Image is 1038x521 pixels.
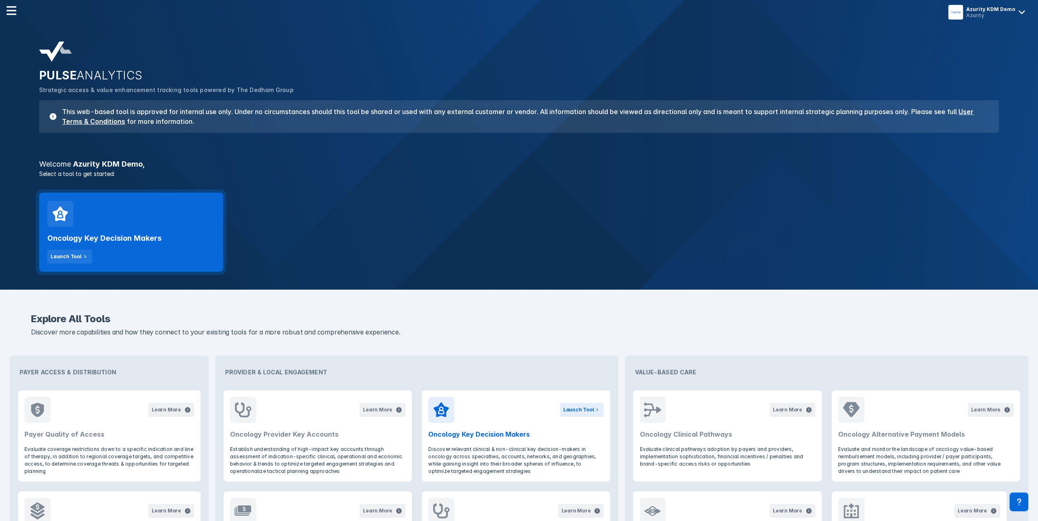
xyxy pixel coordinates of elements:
h2: Payer Quality of Access [24,429,194,439]
div: Learn More [971,406,1000,413]
h2: Oncology Provider Key Accounts [230,429,405,439]
div: Learn More [363,406,392,413]
button: Learn More [770,504,815,518]
div: Learn More [773,507,802,514]
div: Launch Tool [563,406,594,413]
p: Select a tool to get started: [34,169,1004,178]
button: Learn More [148,403,194,417]
div: Learn More [363,507,392,514]
h2: Oncology Clinical Pathways [640,429,815,439]
span: ANALYTICS [77,68,143,82]
p: Establish understanding of high-impact key accounts through assessment of indication-specific cli... [230,446,405,475]
div: Learn More [773,406,802,413]
div: Launch Tool [51,253,82,260]
button: Learn More [954,504,1000,518]
div: Contact Support [1009,492,1028,511]
div: Value-Based Care [628,359,1025,385]
div: Learn More [152,406,181,413]
h2: Oncology Key Decision Makers [47,233,162,243]
div: Payer Access & Distribution [13,359,206,385]
button: Launch Tool [47,250,92,264]
h2: Oncology Key Decision Makers [428,429,604,439]
span: Welcome [39,160,71,168]
button: Learn More [360,504,405,518]
div: Azurity KDM Demo [966,6,1015,12]
h3: This web-based tool is approved for internal use only. Under no circumstances should this tool be... [57,107,989,126]
img: menu--horizontal.svg [7,6,16,15]
button: Learn More [558,504,604,518]
h2: Oncology Alternative Payment Models [838,429,1014,439]
div: Azurity [966,12,1015,18]
button: Learn More [968,403,1014,417]
div: Learn More [958,507,987,514]
button: Learn More [360,403,405,417]
button: Launch Tool [560,403,604,417]
p: Evaluate clinical pathways adoption by payers and providers, implementation sophistication, finan... [640,446,815,468]
button: Learn More [770,403,815,417]
img: pulse-analytics-logo [39,42,72,62]
p: Evaluate and monitor the landscape of oncology value-based reimbursement models, including provid... [838,446,1014,475]
button: Learn More [148,504,194,518]
p: Discover relevant clinical & non-clinical key decision-makers in oncology across specialties, acc... [428,446,604,475]
a: Oncology Key Decision MakersLaunch Tool [39,193,223,272]
h2: Explore All Tools [31,314,1007,324]
p: Discover more capabilities and how they connect to your existing tools for a more robust and comp... [31,327,1007,338]
img: menu button [950,7,961,18]
h3: Azurity KDM Demo , [34,160,1004,168]
div: Learn More [561,507,591,514]
p: Evaluate coverage restrictions down to a specific indication and line of therapy, in addition to ... [24,446,194,475]
div: Learn More [152,507,181,514]
p: Strategic access & value enhancement tracking tools powered by The Dedham Group [39,86,999,95]
div: Provider & Local Engagement [219,359,615,385]
h2: PULSE [39,68,999,82]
